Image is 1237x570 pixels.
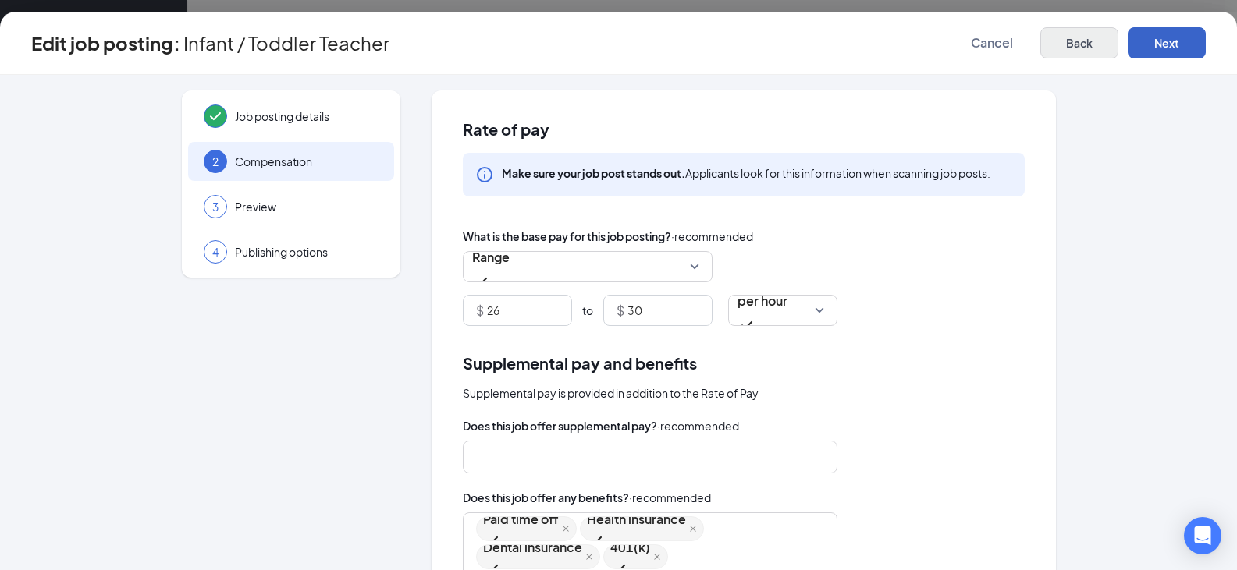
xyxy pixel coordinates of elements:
span: Supplemental pay is provided in addition to the Rate of Pay [463,384,759,402]
span: Does this job offer supplemental pay? [463,417,657,434]
span: · recommended [629,489,711,506]
div: Applicants look for this information when scanning job posts. [502,165,990,181]
span: Cancel [971,35,1013,51]
span: Supplemental pay and benefits [463,351,697,375]
div: Open Intercom Messenger [1184,517,1221,554]
span: 3 [212,199,219,214]
span: close [689,525,697,533]
span: Rate of pay [463,122,1025,137]
span: Does this job offer any benefits? [463,489,629,506]
b: Make sure your job post stands out. [502,166,685,180]
svg: Info [475,165,494,184]
span: What is the base pay for this job posting? [463,228,671,245]
span: 2 [212,154,219,169]
span: Publishing options [235,244,379,260]
svg: Checkmark [587,531,606,550]
span: Dental insurance [483,536,582,559]
span: to [582,303,593,318]
span: Paid time off [483,508,559,531]
span: Infant / Toddler Teacher [183,35,389,51]
button: Back [1040,27,1118,58]
span: 401(k) [610,536,650,559]
span: close [653,553,661,561]
span: per hour [738,286,787,316]
svg: Checkmark [206,107,225,126]
svg: Checkmark [472,272,491,291]
span: · recommended [671,228,753,245]
span: Health insurance [587,508,686,531]
span: Range [472,243,510,272]
span: Job posting details [235,108,379,124]
span: close [562,525,570,533]
span: · recommended [657,417,739,434]
h3: Edit job posting: [31,30,180,56]
svg: Checkmark [483,531,502,550]
span: close [585,553,593,561]
svg: Checkmark [738,316,756,335]
span: Preview [235,199,379,214]
span: 4 [212,244,219,260]
span: Compensation [235,154,379,169]
button: Cancel [953,27,1031,58]
button: Next [1128,27,1206,58]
